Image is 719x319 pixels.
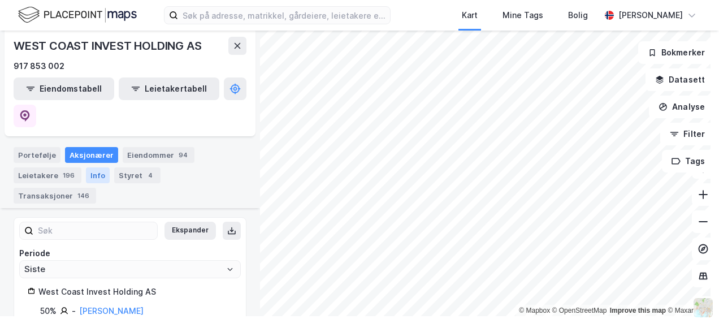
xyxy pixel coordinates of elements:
[662,150,714,173] button: Tags
[638,41,714,64] button: Bokmerker
[114,167,161,183] div: Styret
[568,8,588,22] div: Bolig
[610,307,666,314] a: Improve this map
[660,123,714,145] button: Filter
[662,265,719,319] div: Kontrollprogram for chat
[226,265,235,274] button: Open
[40,304,57,318] div: 50%
[14,37,203,55] div: WEST COAST INVEST HOLDING AS
[65,147,118,163] div: Aksjonærer
[552,307,607,314] a: OpenStreetMap
[649,96,714,118] button: Analyse
[60,170,77,181] div: 196
[38,285,232,299] div: West Coast Invest Holding AS
[79,306,144,316] a: [PERSON_NAME]
[176,149,190,161] div: 94
[19,247,241,260] div: Periode
[14,188,96,204] div: Transaksjoner
[145,170,156,181] div: 4
[662,265,719,319] iframe: Chat Widget
[14,167,81,183] div: Leietakere
[14,147,60,163] div: Portefølje
[75,190,92,201] div: 146
[519,307,550,314] a: Mapbox
[14,77,114,100] button: Eiendomstabell
[462,8,478,22] div: Kart
[14,59,64,73] div: 917 853 002
[20,261,240,278] input: ClearOpen
[178,7,390,24] input: Søk på adresse, matrikkel, gårdeiere, leietakere eller personer
[72,304,76,318] div: -
[33,222,157,239] input: Søk
[646,68,714,91] button: Datasett
[123,147,194,163] div: Eiendommer
[618,8,683,22] div: [PERSON_NAME]
[86,167,110,183] div: Info
[119,77,219,100] button: Leietakertabell
[18,5,137,25] img: logo.f888ab2527a4732fd821a326f86c7f29.svg
[503,8,543,22] div: Mine Tags
[164,222,216,240] button: Ekspander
